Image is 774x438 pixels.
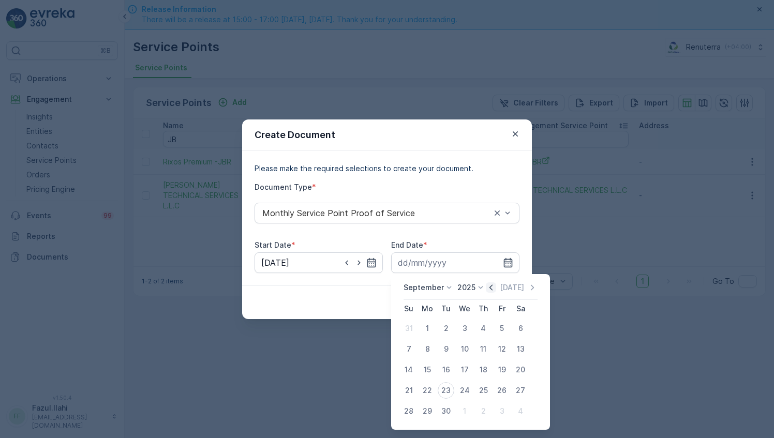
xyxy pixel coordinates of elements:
[419,382,436,399] div: 22
[255,240,291,249] label: Start Date
[475,341,492,357] div: 11
[391,252,519,273] input: dd/mm/yyyy
[255,183,312,191] label: Document Type
[456,361,473,378] div: 17
[400,403,417,419] div: 28
[511,299,530,318] th: Saturday
[255,128,335,142] p: Create Document
[494,403,510,419] div: 3
[500,282,524,293] p: [DATE]
[437,299,455,318] th: Tuesday
[400,382,417,399] div: 21
[419,341,436,357] div: 8
[400,320,417,337] div: 31
[418,299,437,318] th: Monday
[512,320,529,337] div: 6
[404,282,444,293] p: September
[438,361,454,378] div: 16
[456,320,473,337] div: 3
[419,403,436,419] div: 29
[391,240,423,249] label: End Date
[419,361,436,378] div: 15
[438,382,454,399] div: 23
[512,382,529,399] div: 27
[475,403,492,419] div: 2
[475,361,492,378] div: 18
[494,320,510,337] div: 5
[255,163,519,174] p: Please make the required selections to create your document.
[494,341,510,357] div: 12
[494,382,510,399] div: 26
[455,299,474,318] th: Wednesday
[255,252,383,273] input: dd/mm/yyyy
[475,320,492,337] div: 4
[438,341,454,357] div: 9
[456,403,473,419] div: 1
[512,361,529,378] div: 20
[493,299,511,318] th: Friday
[475,382,492,399] div: 25
[474,299,493,318] th: Thursday
[400,361,417,378] div: 14
[457,282,475,293] p: 2025
[512,341,529,357] div: 13
[438,403,454,419] div: 30
[512,403,529,419] div: 4
[399,299,418,318] th: Sunday
[438,320,454,337] div: 2
[419,320,436,337] div: 1
[494,361,510,378] div: 19
[456,382,473,399] div: 24
[400,341,417,357] div: 7
[456,341,473,357] div: 10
